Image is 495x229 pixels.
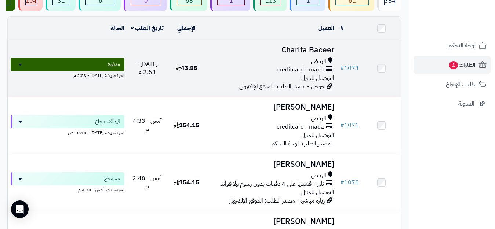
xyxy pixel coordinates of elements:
span: تابي - قسّمها على 4 دفعات بدون رسوم ولا فوائد [220,180,324,188]
span: creditcard - mada [277,66,324,74]
span: أمس - 4:33 م [132,117,162,134]
a: #1071 [340,121,359,130]
div: اخر تحديث: [DATE] - 2:53 م [11,71,124,79]
a: الطلبات1 [414,56,491,74]
a: #1070 [340,178,359,187]
a: # [340,24,344,33]
span: قيد الاسترجاع [95,118,120,125]
img: logo-2.png [445,21,488,36]
span: # [340,64,344,73]
a: المدونة [414,95,491,112]
span: 1 [449,61,458,69]
span: الرياض [311,114,326,123]
h3: [PERSON_NAME] [209,103,334,111]
a: لوحة التحكم [414,37,491,54]
div: Open Intercom Messenger [11,200,29,218]
h3: [PERSON_NAME] [209,217,334,226]
a: تاريخ الطلب [131,24,164,33]
a: طلبات الإرجاع [414,75,491,93]
span: # [340,178,344,187]
span: # [340,121,344,130]
td: - مصدر الطلب: لوحة التحكم [206,97,337,154]
span: الطلبات [448,60,476,70]
h3: Charifa Baceer [209,46,334,54]
h3: [PERSON_NAME] [209,160,334,169]
span: لوحة التحكم [448,40,476,51]
span: أمس - 2:48 م [132,174,162,191]
span: الرياض [311,171,326,180]
a: الإجمالي [177,24,196,33]
span: طلبات الإرجاع [446,79,476,89]
span: 43.55 [176,64,197,73]
div: اخر تحديث: أمس - 4:38 م [11,185,124,193]
span: التوصيل للمنزل [301,188,334,197]
span: جوجل - مصدر الطلب: الموقع الإلكتروني [239,82,325,91]
span: creditcard - mada [277,123,324,131]
span: [DATE] - 2:53 م [137,60,158,77]
span: التوصيل للمنزل [301,131,334,140]
span: مدفوع [108,61,120,68]
span: 154.15 [174,121,199,130]
div: اخر تحديث: [DATE] - 10:18 ص [11,128,124,136]
span: التوصيل للمنزل [301,74,334,82]
span: الرياض [311,57,326,66]
a: #1073 [340,64,359,73]
a: الحالة [110,24,124,33]
span: زيارة مباشرة - مصدر الطلب: الموقع الإلكتروني [229,196,325,205]
span: مسترجع [104,175,120,182]
span: المدونة [458,99,474,109]
span: 154.15 [174,178,199,187]
a: العميل [318,24,334,33]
